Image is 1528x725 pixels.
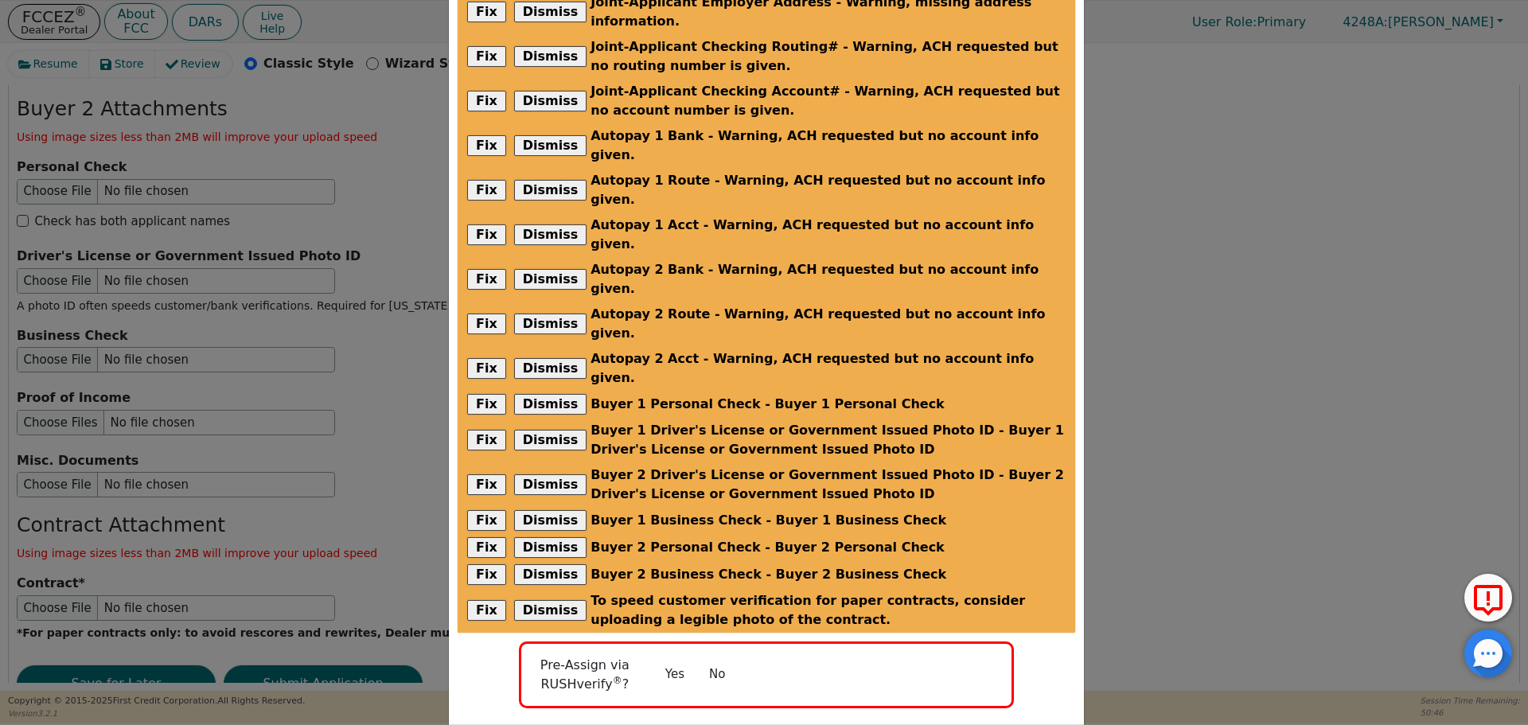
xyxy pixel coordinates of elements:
button: Dismiss [514,91,587,111]
button: Fix [467,314,506,334]
button: Dismiss [514,537,587,558]
span: Pre-Assign via RUSHverify ? [540,657,630,692]
button: Fix [467,135,506,156]
span: To speed customer verification for paper contracts, consider uploading a legible photo of the con... [591,591,1066,630]
span: Autopay 1 Route - Warning, ACH requested but no account info given. [591,171,1066,209]
span: Autopay 2 Acct - Warning, ACH requested but no account info given. [591,349,1066,388]
span: Autopay 2 Route - Warning, ACH requested but no account info given. [591,305,1066,343]
button: Fix [467,430,506,450]
button: Fix [467,224,506,245]
button: Fix [467,394,506,415]
button: Dismiss [514,180,587,201]
button: Dismiss [514,600,587,621]
button: No [696,661,738,688]
button: Dismiss [514,430,587,450]
span: Buyer 2 Personal Check - Buyer 2 Personal Check [591,538,945,557]
span: Autopay 1 Acct - Warning, ACH requested but no account info given. [591,216,1066,254]
button: Dismiss [514,2,587,22]
span: Buyer 1 Personal Check - Buyer 1 Personal Check [591,395,945,414]
span: Buyer 2 Business Check - Buyer 2 Business Check [591,565,946,584]
button: Dismiss [514,394,587,415]
button: Fix [467,2,506,22]
button: Fix [467,474,506,495]
button: Fix [467,180,506,201]
button: Fix [467,358,506,379]
button: Dismiss [514,564,587,585]
button: Fix [467,564,506,585]
span: Buyer 1 Business Check - Buyer 1 Business Check [591,511,946,530]
span: Autopay 2 Bank - Warning, ACH requested but no account info given. [591,260,1066,298]
span: Buyer 1 Driver's License or Government Issued Photo ID - Buyer 1 Driver's License or Government I... [591,421,1066,459]
button: Fix [467,91,506,111]
span: Joint-Applicant Checking Routing# - Warning, ACH requested but no routing number is given. [591,37,1066,76]
button: Fix [467,510,506,531]
button: Report Error to FCC [1464,574,1512,622]
sup: ® [613,675,622,686]
span: Joint-Applicant Checking Account# - Warning, ACH requested but no account number is given. [591,82,1066,120]
span: Autopay 1 Bank - Warning, ACH requested but no account info given. [591,127,1066,165]
button: Dismiss [514,224,587,245]
button: Fix [467,600,506,621]
span: Buyer 2 Driver's License or Government Issued Photo ID - Buyer 2 Driver's License or Government I... [591,466,1066,504]
button: Dismiss [514,510,587,531]
button: Fix [467,269,506,290]
button: Yes [653,661,697,688]
button: Dismiss [514,314,587,334]
button: Dismiss [514,135,587,156]
button: Dismiss [514,358,587,379]
button: Fix [467,46,506,67]
button: Dismiss [514,46,587,67]
button: Dismiss [514,474,587,495]
button: Fix [467,537,506,558]
button: Dismiss [514,269,587,290]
